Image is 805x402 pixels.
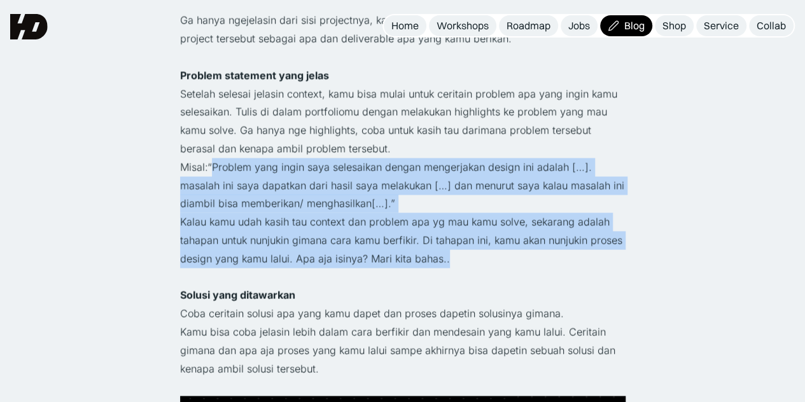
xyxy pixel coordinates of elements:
[180,377,626,396] p: ‍
[429,15,496,36] a: Workshops
[655,15,694,36] a: Shop
[180,85,626,158] p: Setelah selesai jelasin context, kamu bisa mulai untuk ceritain problem apa yang ingin kamu seles...
[662,19,686,32] div: Shop
[757,19,786,32] div: Collab
[624,19,645,32] div: Blog
[180,158,626,212] p: Misal:“Problem yang ingin saya selesaikan dengan mengerjakan design ini adalah […]. masalah ini s...
[384,15,426,36] a: Home
[180,268,626,286] p: ‍
[600,15,652,36] a: Blog
[499,15,558,36] a: Roadmap
[180,69,329,81] strong: Problem statement yang jelas
[180,288,295,301] strong: Solusi yang ditawarkan
[180,11,626,48] p: Ga hanya ngejelasin dari sisi projectnya, kamu juga bisa jelasin tanggung jawab kamu di project t...
[180,304,626,322] p: Coba ceritain solusi apa yang kamu dapet dan proses dapetin solusinya gimana.
[180,48,626,66] p: ‍
[704,19,739,32] div: Service
[180,212,626,267] p: Kalau kamu udah kasih tau context dan problem apa yg mau kamu solve, sekarang adalah tahapan untu...
[696,15,746,36] a: Service
[507,19,550,32] div: Roadmap
[561,15,598,36] a: Jobs
[749,15,794,36] a: Collab
[180,322,626,377] p: Kamu bisa coba jelasin lebih dalam cara berfikir dan mendesain yang kamu lalui. Ceritain gimana d...
[437,19,489,32] div: Workshops
[568,19,590,32] div: Jobs
[391,19,419,32] div: Home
